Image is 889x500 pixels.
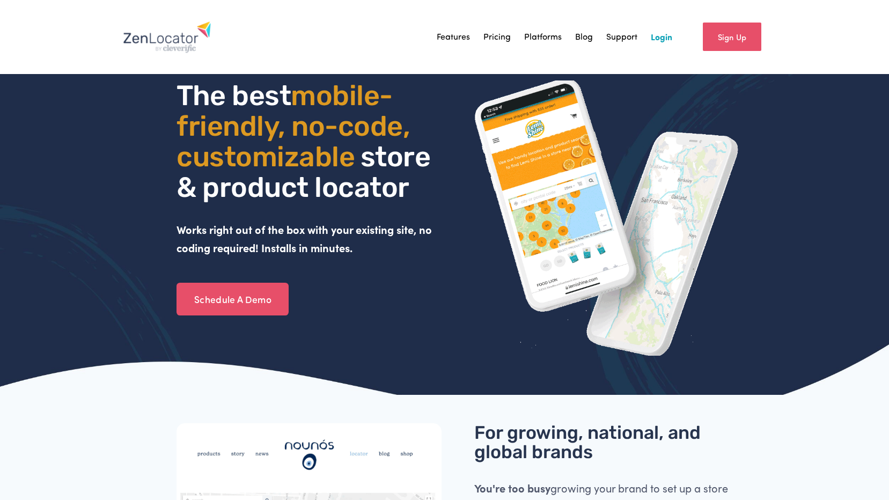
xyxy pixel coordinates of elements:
[177,79,291,112] span: The best
[474,80,739,356] img: ZenLocator phone mockup gif
[177,222,435,255] strong: Works right out of the box with your existing site, no coding required! Installs in minutes.
[177,79,416,173] span: mobile- friendly, no-code, customizable
[524,29,562,45] a: Platforms
[483,29,511,45] a: Pricing
[177,140,436,204] span: store & product locator
[177,283,289,316] a: Schedule A Demo
[474,422,705,463] span: For growing, national, and global brands
[474,481,550,495] strong: You're too busy
[123,21,211,53] img: Zenlocator
[651,29,672,45] a: Login
[703,23,761,51] a: Sign Up
[575,29,593,45] a: Blog
[437,29,470,45] a: Features
[606,29,637,45] a: Support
